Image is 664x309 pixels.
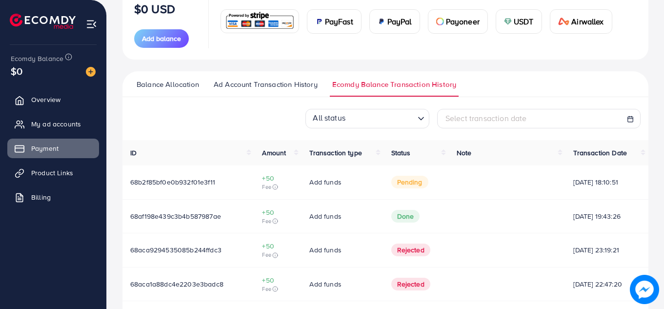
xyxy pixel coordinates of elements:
span: Fee [262,285,294,293]
span: Ad Account Transaction History [214,79,318,90]
a: Overview [7,90,99,109]
a: cardUSDT [496,9,542,34]
span: pending [391,176,428,188]
span: Transaction Date [573,148,627,158]
img: image [630,275,659,304]
span: Product Links [31,168,73,178]
span: Airwallex [571,16,604,27]
span: 68af198e439c3b4b587987ae [130,211,221,221]
a: card [221,9,299,33]
img: image [86,67,96,77]
span: Add funds [309,245,341,255]
span: Add balance [142,34,181,43]
span: ID [130,148,137,158]
div: Search for option [305,109,429,128]
a: cardPayFast [307,9,362,34]
input: Search for option [348,110,414,125]
span: USDT [514,16,534,27]
span: PayPal [387,16,412,27]
span: Balance Allocation [137,79,199,90]
span: Transaction type [309,148,362,158]
span: Payment [31,144,59,153]
span: Rejected [391,278,430,290]
span: All status [311,109,347,125]
span: Select transaction date [445,113,527,124]
img: card [558,18,570,25]
button: Add balance [134,29,189,48]
span: Add funds [309,279,341,289]
span: Fee [262,183,294,191]
span: +50 [262,275,294,285]
span: 68aca1a88dc4e2203e3badc8 [130,279,223,289]
img: card [224,11,296,32]
span: Status [391,148,411,158]
span: Billing [31,192,51,202]
a: Payment [7,139,99,158]
a: cardPayoneer [428,9,488,34]
a: cardAirwallex [550,9,612,34]
span: Ecomdy Balance [11,54,63,63]
span: [DATE] 19:43:26 [573,211,641,221]
a: My ad accounts [7,114,99,134]
span: Amount [262,148,286,158]
span: [DATE] 18:10:51 [573,177,641,187]
span: Overview [31,95,60,104]
span: Payoneer [446,16,480,27]
span: 68aca9294535085b244ffdc3 [130,245,221,255]
span: 68b2f85bf0e0b932f01e3f11 [130,177,215,187]
span: Done [391,210,420,223]
p: $0 USD [134,3,175,15]
span: +50 [262,173,294,183]
span: Add funds [309,177,341,187]
span: [DATE] 22:47:20 [573,279,641,289]
img: card [436,18,444,25]
span: Ecomdy Balance Transaction History [332,79,456,90]
img: card [504,18,512,25]
a: Product Links [7,163,99,183]
span: $0 [11,64,22,78]
span: Fee [262,251,294,259]
span: PayFast [325,16,353,27]
img: card [315,18,323,25]
img: menu [86,19,97,30]
span: Add funds [309,211,341,221]
img: card [378,18,385,25]
span: Fee [262,217,294,225]
img: logo [10,14,76,29]
span: Note [457,148,472,158]
span: +50 [262,241,294,251]
a: Billing [7,187,99,207]
span: Rejected [391,244,430,256]
a: cardPayPal [369,9,420,34]
span: +50 [262,207,294,217]
span: My ad accounts [31,119,81,129]
span: [DATE] 23:19:21 [573,245,641,255]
